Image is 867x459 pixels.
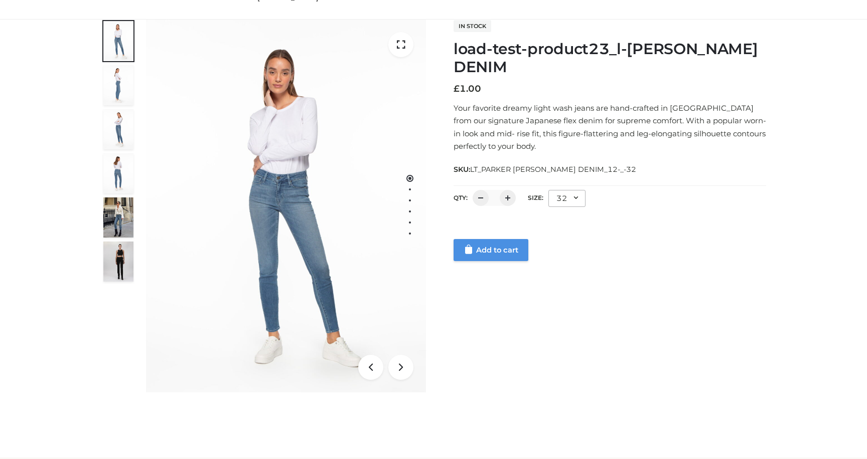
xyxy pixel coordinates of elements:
[454,239,528,261] a: Add to cart
[103,197,133,238] img: Bowery-Skinny_Cove-1.jpg
[454,194,468,201] label: QTY:
[470,165,636,174] span: LT_PARKER [PERSON_NAME] DENIM_12-_-32
[454,20,491,32] span: In stock
[146,20,426,392] img: 2001KLX-Ava-skinny-cove-1-scaled_9b141654-9513-48e5-b76c-3dc7db129200
[103,109,133,149] img: 2001KLX-Ava-skinny-cove-3-scaled_eb6bf915-b6b9-448f-8c6c-8cabb27fd4b2.jpg
[103,65,133,105] img: 2001KLX-Ava-skinny-cove-4-scaled_4636a833-082b-4702-abec-fd5bf279c4fc.jpg
[103,153,133,193] img: 2001KLX-Ava-skinny-cove-2-scaled_32c0e67e-5e94-449c-a916-4c02a8c03427.jpg
[454,83,481,94] bdi: 1.00
[454,83,460,94] span: £
[103,21,133,61] img: 2001KLX-Ava-skinny-cove-1-scaled_9b141654-9513-48e5-b76c-3dc7db129200.jpg
[548,190,586,207] div: 32
[103,242,133,282] img: 49df5f96394c49d8b5cbdcda3511328a.HD-1080p-2.5Mbps-49301101_thumbnail.jpg
[454,40,766,76] h1: load-test-product23_l-[PERSON_NAME] DENIM
[528,194,543,201] label: Size:
[454,163,637,175] span: SKU:
[454,102,766,153] p: Your favorite dreamy light wash jeans are hand-crafted in [GEOGRAPHIC_DATA] from our signature Ja...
